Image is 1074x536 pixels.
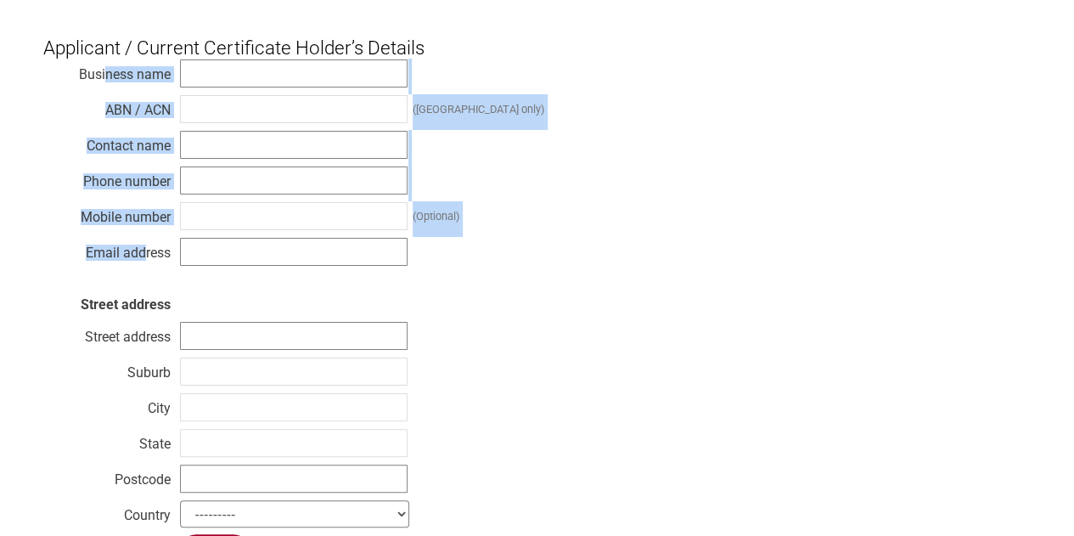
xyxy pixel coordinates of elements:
[81,296,171,313] strong: Street address
[413,103,544,116] div: ([GEOGRAPHIC_DATA] only)
[43,205,171,222] div: Mobile number
[43,432,171,449] div: State
[43,133,171,150] div: Contact name
[43,240,171,257] div: Email address
[43,503,171,520] div: Country
[43,467,171,484] div: Postcode
[43,324,171,341] div: Street address
[43,169,171,186] div: Phone number
[43,8,1032,59] h3: Applicant / Current Certificate Holder’s Details
[43,98,171,115] div: ABN / ACN
[413,210,459,223] div: (Optional)
[43,360,171,377] div: Suburb
[43,396,171,413] div: City
[43,62,171,79] div: Business name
